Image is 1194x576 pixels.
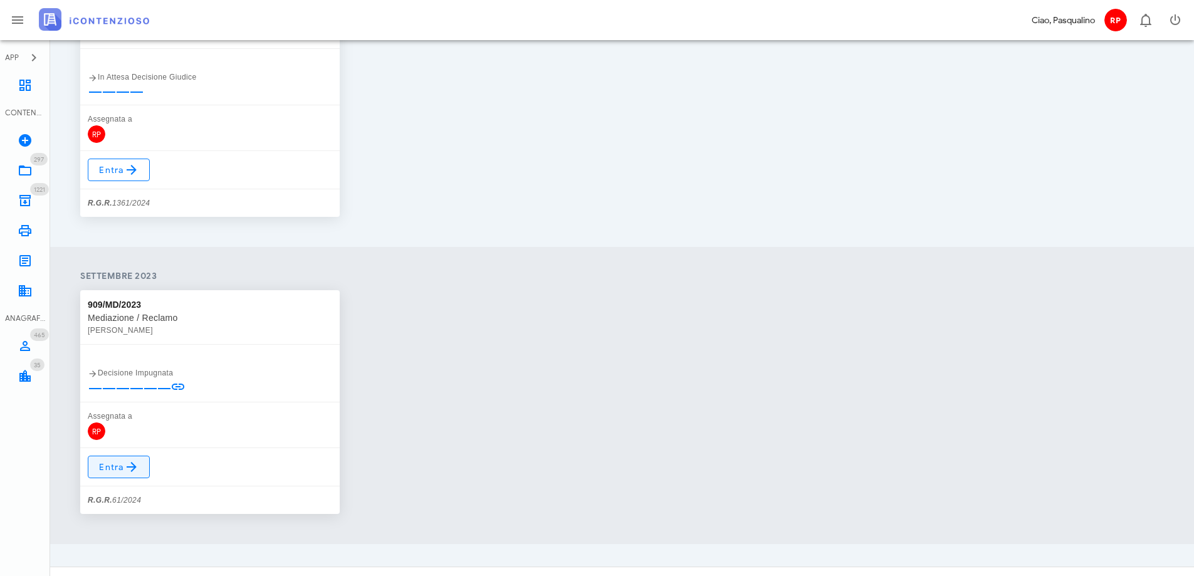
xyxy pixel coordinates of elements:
div: ANAGRAFICA [5,313,45,324]
button: Distintivo [1130,5,1160,35]
div: In Attesa Decisione Giudice [88,71,332,83]
span: RP [1104,9,1127,31]
div: Ciao, Pasqualino [1032,14,1095,27]
div: Assegnata a [88,113,332,125]
strong: R.G.R. [88,496,112,505]
div: Decisione Impugnata [88,367,332,379]
span: Entra [98,459,139,474]
span: Entra [98,162,139,177]
span: Distintivo [30,153,48,165]
div: 1361/2024 [88,197,150,209]
img: logo-text-2x.png [39,8,149,31]
span: Distintivo [30,359,45,371]
span: RP [88,422,105,440]
div: Mediazione / Reclamo [88,312,332,324]
div: 909/MD/2023 [88,298,141,312]
a: Entra [88,456,150,478]
span: Distintivo [30,183,49,196]
a: Entra [88,159,150,181]
span: 297 [34,155,44,164]
div: Assegnata a [88,410,332,422]
span: 35 [34,361,41,369]
div: 61/2024 [88,494,141,506]
span: 1221 [34,186,45,194]
strong: R.G.R. [88,199,112,207]
span: RP [88,125,105,143]
span: 465 [34,331,45,339]
h4: settembre 2023 [80,270,1164,283]
span: Distintivo [30,328,49,341]
div: CONTENZIOSO [5,107,45,118]
button: RP [1100,5,1130,35]
div: [PERSON_NAME] [88,324,332,337]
